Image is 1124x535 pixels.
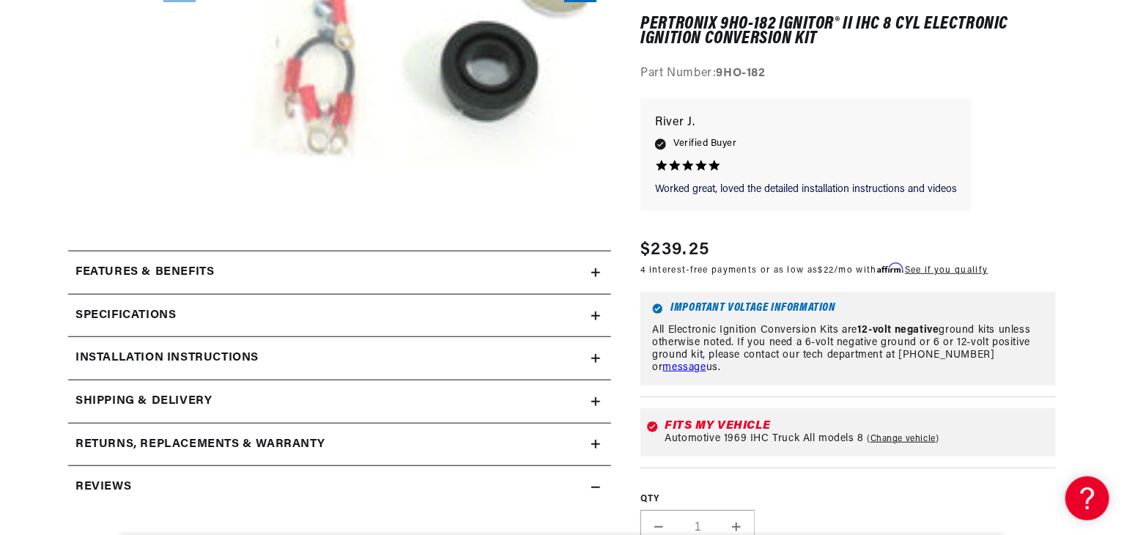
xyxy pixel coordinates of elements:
[818,267,835,276] span: $22
[655,182,957,197] p: Worked great, loved the detailed installation instructions and videos
[68,251,611,294] summary: Features & Benefits
[68,466,611,509] summary: Reviews
[75,392,212,411] h2: Shipping & Delivery
[68,424,611,466] summary: Returns, Replacements & Warranty
[75,306,176,325] h2: Specifications
[905,267,988,276] a: See if you qualify - Learn more about Affirm Financing (opens in modal)
[640,237,709,264] span: $239.25
[75,435,325,454] h2: Returns, Replacements & Warranty
[75,263,214,282] h2: Features & Benefits
[717,68,766,80] strong: 9HO-182
[75,349,259,368] h2: Installation instructions
[655,113,957,133] p: River J.
[652,303,1044,314] h6: Important Voltage Information
[652,325,1044,374] p: All Electronic Ignition Conversion Kits are ground kits unless otherwise noted. If you need a 6-v...
[68,295,611,337] summary: Specifications
[673,136,736,152] span: Verified Buyer
[640,264,988,278] p: 4 interest-free payments or as low as /mo with .
[68,337,611,380] summary: Installation instructions
[75,478,131,497] h2: Reviews
[867,434,939,446] a: Change vehicle
[663,362,706,373] a: message
[857,325,939,336] strong: 12-volt negative
[665,421,1050,432] div: Fits my vehicle
[877,263,903,274] span: Affirm
[68,380,611,423] summary: Shipping & Delivery
[640,494,1056,506] label: QTY
[640,65,1056,84] div: Part Number:
[640,17,1056,47] h1: PerTronix 9HO-182 Ignitor® II IHC 8 cyl Electronic Ignition Conversion Kit
[665,434,864,446] span: Automotive 1969 IHC Truck All models 8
